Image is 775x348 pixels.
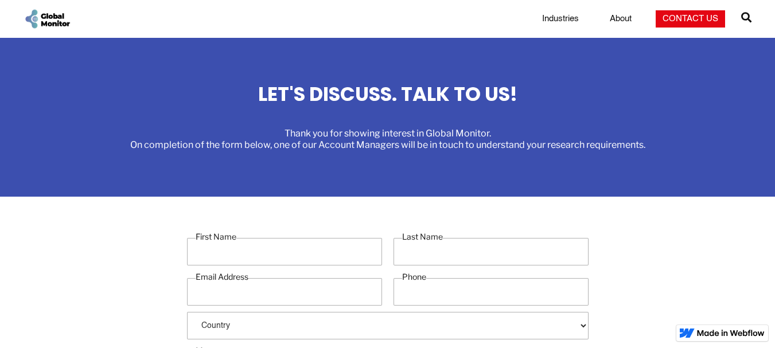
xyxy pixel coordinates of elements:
label: Phone [402,271,426,283]
div: Thank you for showing interest in Global Monitor. On completion of the form below, one of our Acc... [130,128,645,151]
label: Last Name [402,231,443,243]
label: First Name [196,231,236,243]
a: Contact Us [656,10,725,28]
a:  [741,7,751,30]
img: Made in Webflow [697,330,765,337]
strong: LET'S DISCUSS. TALK TO US! [258,80,517,108]
label: Email Address [196,271,248,283]
a: home [24,8,72,30]
a: Industries [535,13,586,25]
a: About [603,13,638,25]
span:  [741,9,751,25]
